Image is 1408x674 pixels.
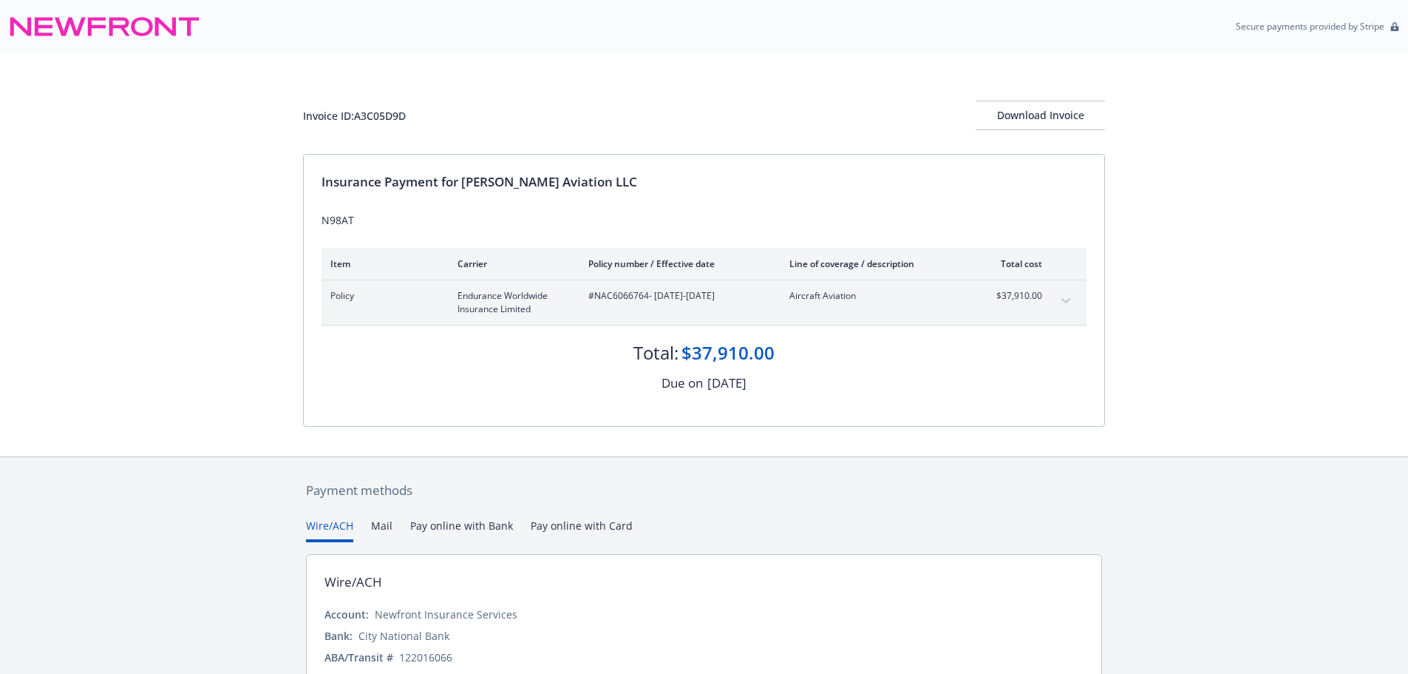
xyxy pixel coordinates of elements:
div: Carrier [458,257,565,270]
div: Payment methods [306,481,1102,500]
div: $37,910.00 [681,340,775,365]
span: Policy [330,289,434,303]
span: $37,910.00 [987,289,1042,303]
button: Wire/ACH [306,518,353,542]
span: Aircraft Aviation [789,289,963,303]
span: Endurance Worldwide Insurance Limited [458,289,565,316]
div: ABA/Transit # [324,650,393,665]
div: Wire/ACH [324,573,382,592]
div: Due on [662,374,703,393]
div: Policy number / Effective date [588,257,766,270]
div: Bank: [324,628,353,644]
span: #NAC6066764 - [DATE]-[DATE] [588,289,766,303]
p: Secure payments provided by Stripe [1236,20,1384,33]
div: Total cost [987,257,1042,270]
div: PolicyEndurance Worldwide Insurance Limited#NAC6066764- [DATE]-[DATE]Aircraft Aviation$37,910.00e... [322,280,1086,325]
div: Insurance Payment for [PERSON_NAME] Aviation LLC [322,172,1086,192]
div: City National Bank [358,628,449,644]
button: Mail [371,518,392,542]
div: Total: [633,340,679,365]
button: Pay online with Bank [410,518,513,542]
div: N98AT [322,212,1086,228]
div: [DATE] [707,374,746,393]
div: Download Invoice [976,101,1105,129]
button: Download Invoice [976,101,1105,130]
div: Account: [324,607,369,622]
div: Invoice ID: A3C05D9D [303,108,406,124]
div: Newfront Insurance Services [375,607,517,622]
button: Pay online with Card [531,518,633,542]
div: Line of coverage / description [789,257,963,270]
div: Item [330,257,434,270]
div: 122016066 [399,650,452,665]
button: expand content [1054,289,1078,313]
